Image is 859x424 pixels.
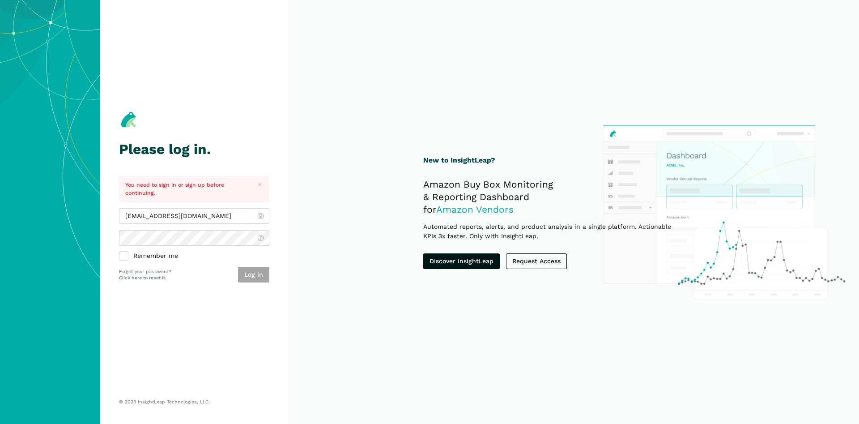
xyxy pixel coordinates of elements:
[119,141,269,157] h1: Please log in.
[423,253,500,269] a: Discover InsightLeap
[423,222,685,241] p: Automated reports, alerts, and product analysis in a single platform. Actionable KPIs 3x faster. ...
[436,204,514,215] span: Amazon Vendors
[125,181,248,197] p: You need to sign in or sign up before continuing.
[119,275,166,281] a: Click here to reset it.
[119,252,269,261] label: Remember me
[423,155,685,166] h1: New to InsightLeap?
[119,399,269,405] p: © 2025 InsightLeap Technologies, LLC.
[119,208,269,224] input: admin@insightleap.com
[423,178,685,216] h2: Amazon Buy Box Monitoring & Reporting Dashboard for
[506,253,567,269] a: Request Access
[599,121,849,304] img: InsightLeap Product
[255,179,266,190] button: Close
[119,268,171,275] p: Forgot your password?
